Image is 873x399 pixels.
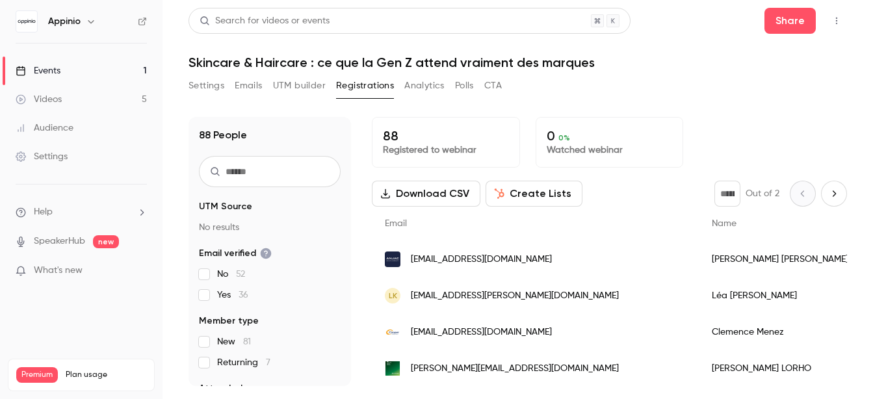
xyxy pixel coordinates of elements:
[243,337,251,346] span: 81
[34,264,83,277] span: What's new
[217,335,251,348] span: New
[217,356,270,369] span: Returning
[16,150,68,163] div: Settings
[547,144,673,157] p: Watched webinar
[131,265,147,277] iframe: Noticeable Trigger
[16,11,37,32] img: Appinio
[385,324,400,340] img: cooperconsumerhealth.com
[764,8,816,34] button: Share
[273,75,326,96] button: UTM builder
[235,75,262,96] button: Emails
[199,247,272,260] span: Email verified
[383,128,509,144] p: 88
[189,75,224,96] button: Settings
[411,253,552,266] span: [EMAIL_ADDRESS][DOMAIN_NAME]
[455,75,474,96] button: Polls
[484,75,502,96] button: CTA
[16,64,60,77] div: Events
[200,14,330,28] div: Search for videos or events
[411,326,552,339] span: [EMAIL_ADDRESS][DOMAIN_NAME]
[34,235,85,248] a: SpeakerHub
[411,362,619,376] span: [PERSON_NAME][EMAIL_ADDRESS][DOMAIN_NAME]
[199,382,242,395] span: Attended
[236,270,245,279] span: 52
[217,268,245,281] span: No
[746,187,779,200] p: Out of 2
[712,219,736,228] span: Name
[336,75,394,96] button: Registrations
[93,235,119,248] span: new
[217,289,248,302] span: Yes
[385,251,400,267] img: anjac.fr
[199,315,259,328] span: Member type
[383,144,509,157] p: Registered to webinar
[372,181,480,207] button: Download CSV
[66,370,146,380] span: Plan usage
[389,290,397,302] span: LK
[558,133,570,142] span: 0 %
[385,219,407,228] span: Email
[239,290,248,300] span: 36
[16,93,62,106] div: Videos
[48,15,81,28] h6: Appinio
[16,205,147,219] li: help-dropdown-opener
[385,361,400,376] img: mane.com
[411,289,619,303] span: [EMAIL_ADDRESS][PERSON_NAME][DOMAIN_NAME]
[821,181,847,207] button: Next page
[547,128,673,144] p: 0
[199,127,247,143] h1: 88 People
[404,75,445,96] button: Analytics
[199,200,252,213] span: UTM Source
[266,358,270,367] span: 7
[189,55,847,70] h1: Skincare & Haircare : ce que la Gen Z attend vraiment des marques
[34,205,53,219] span: Help
[16,367,58,383] span: Premium
[486,181,582,207] button: Create Lists
[199,221,341,234] p: No results
[16,122,73,135] div: Audience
